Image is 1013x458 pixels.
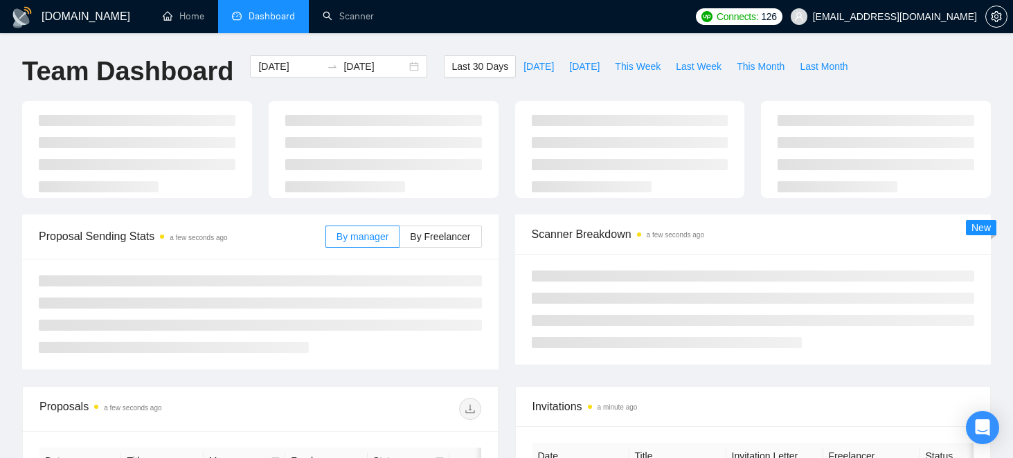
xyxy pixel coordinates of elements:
a: searchScanner [323,10,374,22]
span: Connects: [717,9,758,24]
input: End date [343,59,406,74]
button: [DATE] [562,55,607,77]
span: setting [986,11,1007,22]
span: New [971,222,991,233]
time: a few seconds ago [647,231,704,239]
span: 126 [761,9,776,24]
span: This Month [737,59,785,74]
input: Start date [258,59,321,74]
span: Proposal Sending Stats [39,228,325,245]
a: homeHome [163,10,204,22]
button: This Week [607,55,668,77]
span: Last Month [800,59,848,74]
span: user [794,12,804,21]
span: [DATE] [569,59,600,74]
button: Last 30 Days [444,55,516,77]
span: dashboard [232,11,242,21]
span: By manager [337,231,388,242]
button: [DATE] [516,55,562,77]
span: Invitations [532,398,974,415]
span: Last Week [676,59,721,74]
span: This Week [615,59,661,74]
time: a few seconds ago [104,404,161,412]
div: Proposals [39,398,260,420]
h1: Team Dashboard [22,55,233,88]
span: Dashboard [249,10,295,22]
button: Last Week [668,55,729,77]
img: logo [11,6,33,28]
button: Last Month [792,55,855,77]
span: Scanner Breakdown [532,226,975,243]
span: swap-right [327,61,338,72]
span: to [327,61,338,72]
span: Last 30 Days [451,59,508,74]
div: Open Intercom Messenger [966,411,999,444]
span: [DATE] [523,59,554,74]
span: By Freelancer [410,231,470,242]
a: setting [985,11,1007,22]
time: a few seconds ago [170,234,227,241]
time: a minute ago [598,403,638,411]
button: setting [985,6,1007,28]
img: upwork-logo.png [701,11,712,22]
button: This Month [729,55,792,77]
